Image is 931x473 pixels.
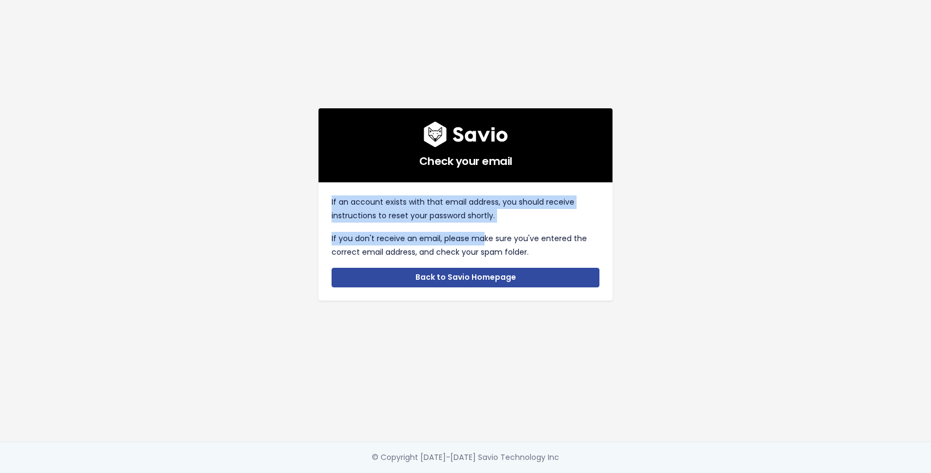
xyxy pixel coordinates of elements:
p: If you don't receive an email, please make sure you've entered the correct email address, and che... [332,232,599,259]
img: logo600x187.a314fd40982d.png [424,121,508,148]
div: © Copyright [DATE]-[DATE] Savio Technology Inc [372,451,559,464]
a: Back to Savio Homepage [332,268,599,287]
p: If an account exists with that email address, you should receive instructions to reset your passw... [332,195,599,223]
h5: Check your email [332,148,599,169]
